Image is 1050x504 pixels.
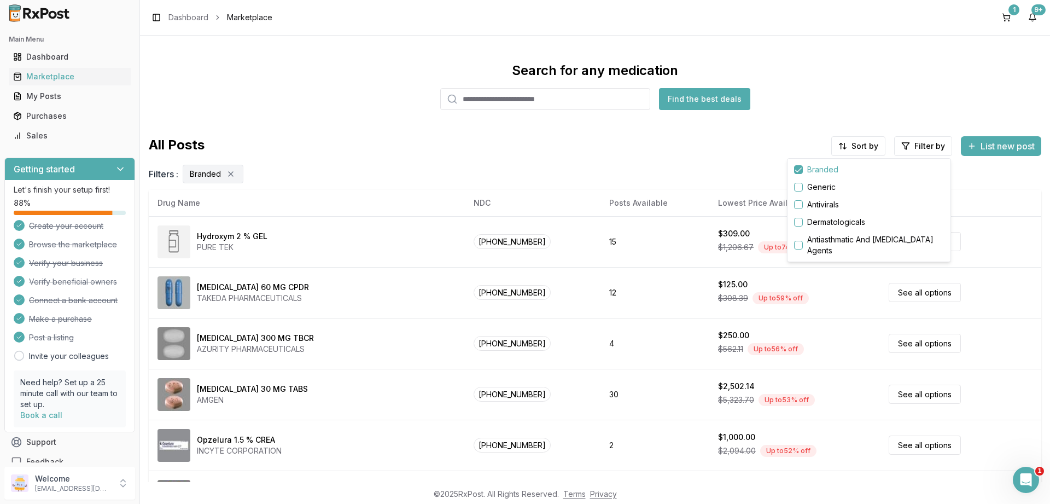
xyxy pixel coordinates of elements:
[807,217,865,228] label: Dermatologicals
[1013,467,1039,493] iframe: Intercom live chat
[807,234,944,256] label: Antiasthmatic And [MEDICAL_DATA] Agents
[807,199,839,210] label: Antivirals
[807,182,836,193] label: Generic
[1035,467,1044,476] span: 1
[807,164,838,175] label: Branded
